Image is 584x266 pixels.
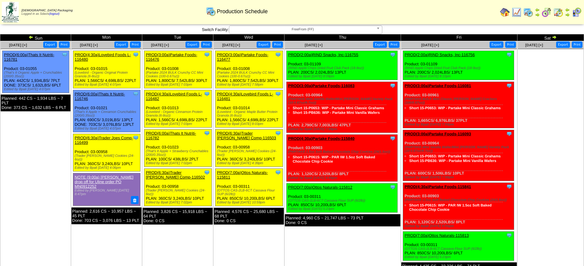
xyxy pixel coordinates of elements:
[405,52,475,57] a: PROD(2:00a)RIND Snacks, Inc-116756
[500,7,510,17] img: home.gif
[217,71,283,78] div: (Partake 2024 BULK Crunchy CC Mini Cookies (100-0.67oz))
[565,12,570,17] img: arrowright.gif
[217,83,283,87] div: Edited by Bpali [DATE] 7:58pm
[288,83,355,88] a: PROD(3:00a)Partake Foods-116083
[59,41,70,48] button: Print
[285,214,400,226] div: Planned: 4,960 CS ~ 21,747 LBS ~ 73 PLT Done: 0 CS
[272,41,283,48] button: Print
[215,90,283,128] div: Product: 03-01014 PLAN: 1,566CS / 4,698LBS / 22PLT
[204,130,210,136] img: Tooltip
[75,175,133,189] a: NOTE (9:00a) [PERSON_NAME] drop off for Uline order PO MN0912252
[133,52,139,58] img: Tooltip
[213,34,284,41] td: Wed
[405,66,514,70] div: (RIND Apple Chips Dried Fruit Club Pack (18-9oz))
[151,43,169,47] span: [DATE] [+]
[214,208,284,225] div: Planned: 4,576 CS ~ 25,680 LBS ~ 68 PLT Done: 0 CS
[405,132,471,136] a: PROD(3:00a)Partake Foods-116093
[409,203,492,212] a: Short 15-P0615: WIP - PAR IW 1.5oz Soft Baked Chocolate Chip Cookie
[217,110,283,118] div: (Lovebird - Organic Maple Butter Protein Granola (6-8oz))
[401,34,517,41] td: Fri
[146,131,196,140] a: PROD(6:00a)Thats It Nutriti-116782
[217,92,273,101] a: PROD(4:30a)Lovebird Foods L-116481
[565,7,570,12] img: arrowleft.gif
[490,41,503,48] button: Export
[389,41,399,48] button: Print
[552,35,557,40] img: arrowright.gif
[403,183,514,230] div: Product: 03-00903 PLAN: 1,120CS / 2,520LBS / 8PLT
[275,52,281,58] img: Tooltip
[405,83,471,88] a: PROD(3:00a)Partake Foods-116081
[517,34,584,41] td: Sat
[146,149,212,157] div: (That's It Apple + Strawberry Crunchables (200/0.35oz))
[144,169,212,206] div: Product: 03-00958 PLAN: 360CS / 3,240LBS / 10PLT
[405,184,471,189] a: PROD(4:30a)Partake Foods-115841
[512,7,521,17] img: line_graph.gif
[215,129,283,167] div: Product: 03-00958 PLAN: 360CS / 3,240LBS / 10PLT
[75,83,140,87] div: Edited by Bpali [DATE] 4:07pm
[288,136,355,141] a: PROD(4:30a)Partake Foods-115840
[421,43,439,47] a: [DATE] [+]
[403,51,514,80] div: Product: 03-01109 PLAN: 200CS / 2,024LBS / 13PLT
[4,71,69,78] div: (That's It Organic Apple + Crunchables (200/0.35oz))
[217,189,283,196] div: (OTTOS CAS-2LB-6CT Cassava Flour SUP (6/2lb))
[75,154,140,161] div: (Trader [PERSON_NAME] Cookies (24-6oz))
[144,51,212,88] div: Product: 03-01008 PLAN: 1,800CS / 7,542LBS / 30PLT
[506,83,512,89] img: Tooltip
[305,43,323,47] span: [DATE] [+]
[73,90,140,132] div: Product: 03-01021 PLAN: 690CS / 3,019LBS / 13PLT DONE: 703CS / 3,076LBS / 13PLT
[80,43,98,47] a: [DATE] [+]
[405,175,514,179] div: Edited by Bpali [DATE] 7:58pm
[556,41,570,48] button: Export
[75,189,138,196] div: Edited by [PERSON_NAME] [DATE] 8:47pm
[288,199,397,202] div: (OTTOS CAS-2LB-6CT Cassava Flour SUP (6/2lb))
[405,224,514,228] div: Edited by Bpali [DATE] 9:55pm
[390,184,396,190] img: Tooltip
[286,82,397,133] div: Product: 03-00964 PLAN: 2,790CS / 7,003LBS / 47PLT
[2,51,69,93] div: Product: 03-01055 PLAN: 442CS / 1,934LBS / 7PLT DONE: 373CS / 1,632LBS / 6PLT
[288,185,353,190] a: PROD(7:00a)Ottos Naturals-115812
[217,170,268,179] a: PROD(7:00a)Ottos Naturals-115811
[49,12,59,16] a: (logout)
[403,130,514,181] div: Product: 03-00964 PLAN: 600CS / 1,506LBS / 10PLT
[75,110,140,118] div: (That's It Apple + Cinnamon Crunchables (200/0.35oz))
[535,7,540,12] img: arrowleft.gif
[75,127,140,130] div: Edited by Bpali [DATE] 4:07pm
[553,7,563,17] img: calendarinout.gif
[523,7,533,17] img: calendarprod.gif
[146,201,212,204] div: Edited by Bpali [DATE] 7:02pm
[288,97,397,105] div: (PARTAKE-Mini Vanilla Wafer/Mini [PERSON_NAME] Variety Pack (10-0.67oz/6-7oz))
[204,91,210,97] img: Tooltip
[506,131,512,137] img: Tooltip
[288,207,397,211] div: Edited by Bpali [DATE] 5:23pm
[217,149,283,157] div: (Trader [PERSON_NAME] Cookies (24-6oz))
[75,71,140,78] div: (Lovebird - Organic Original Protein Granola (6-8oz))
[390,52,396,58] img: Tooltip
[222,43,240,47] span: [DATE] [+]
[535,12,540,17] img: arrowright.gif
[288,176,397,180] div: Edited by Bpali [DATE] 9:55pm
[43,41,57,48] button: Export
[275,91,281,97] img: Tooltip
[142,34,213,41] td: Tue
[217,122,283,126] div: Edited by Bpali [DATE] 8:03pm
[146,189,212,196] div: (Trader [PERSON_NAME] Cookies (24-6oz))
[133,135,139,141] img: Tooltip
[286,51,397,80] div: Product: 03-01109 PLAN: 200CS / 2,024LBS / 13PLT
[146,83,212,87] div: Edited by Bpali [DATE] 7:03pm
[146,122,212,126] div: Edited by Bpali [DATE] 7:03pm
[288,75,397,78] div: Edited by Bpali [DATE] 8:09pm
[390,135,396,141] img: Tooltip
[217,161,283,165] div: Edited by Bpali [DATE] 4:39pm
[9,43,27,47] span: [DATE] [+]
[409,159,496,163] a: Short 15-PB636: WIP - Partake Mini Vanilla Wafers
[146,110,212,118] div: (Lovebird - Organic Cinnamon Protein Granola (6-8oz))
[506,183,512,190] img: Tooltip
[62,52,68,58] img: Tooltip
[71,207,142,224] div: Planned: 2,616 CS ~ 10,957 LBS ~ 45 PLT Done: 703 CS ~ 3,076 LBS ~ 13 PLT
[73,134,140,172] div: Product: 03-00958 PLAN: 360CS / 3,240LBS / 10PLT
[506,232,512,238] img: Tooltip
[131,196,139,204] button: Delete Note
[146,52,197,62] a: PROD(3:00a)Partake Foods-116476
[21,9,73,16] span: Logged in as Sdavis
